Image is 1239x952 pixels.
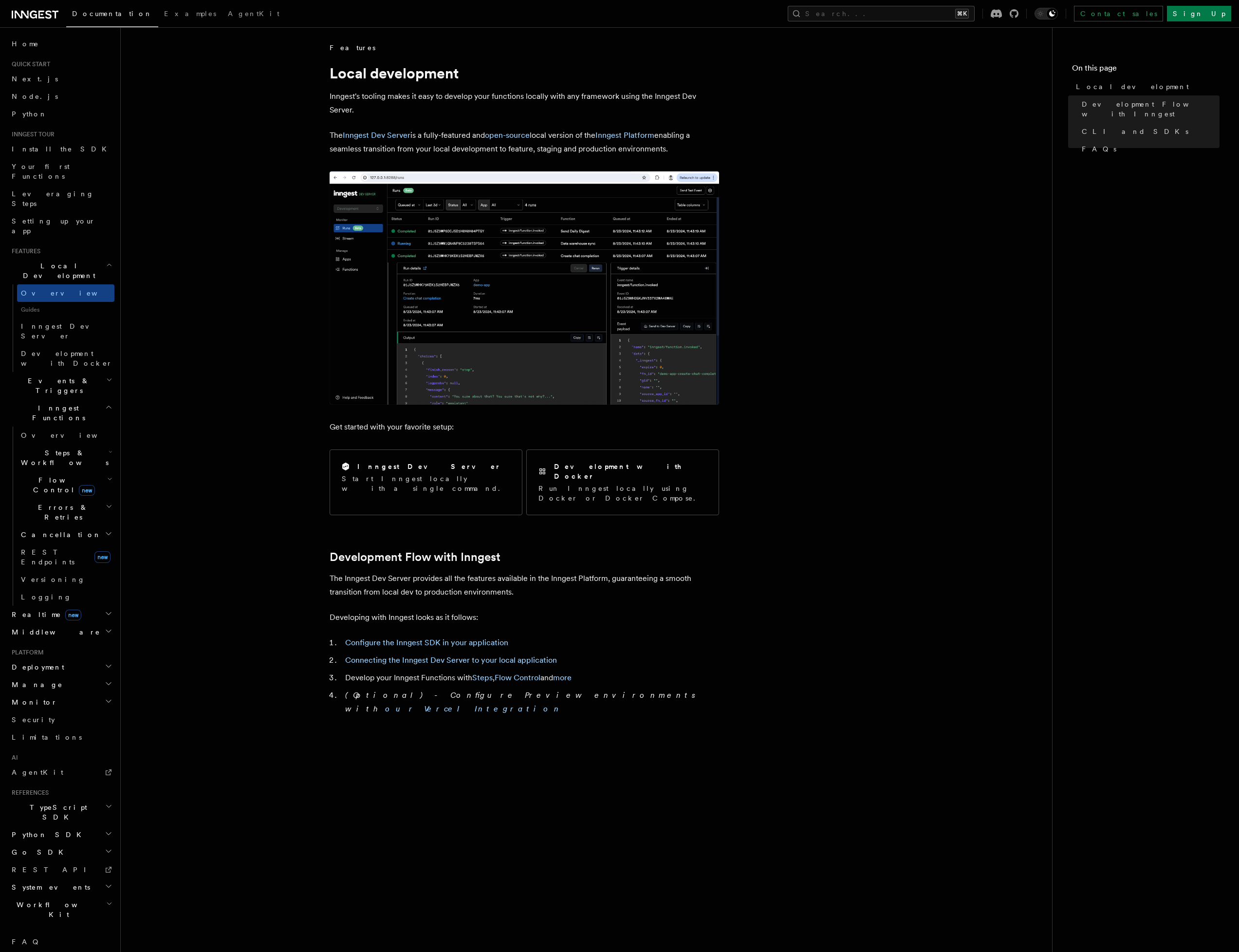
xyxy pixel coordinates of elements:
p: Run Inngest locally using Docker or Docker Compose. [538,484,707,503]
span: new [79,485,95,496]
a: Sign Up [1167,6,1231,21]
a: Development with DockerRun Inngest locally using Docker or Docker Compose. [526,449,719,515]
a: Limitations [8,728,114,746]
kbd: ⌘K [955,9,969,19]
img: The Inngest Dev Server on the Functions page [330,171,719,405]
button: Inngest Functions [8,399,114,427]
span: System events [8,882,90,892]
button: Events & Triggers [8,372,114,399]
button: Search...⌘K [788,6,975,21]
a: our Vercel Integration [385,704,562,713]
span: Errors & Retries [17,503,106,522]
a: Connecting the Inngest Dev Server to your local application [345,655,557,665]
span: FAQs [1082,144,1116,154]
span: Python SDK [8,830,87,840]
span: Realtime [8,610,81,619]
span: Next.js [12,75,58,83]
img: The Inngest Dev Server runs locally on your machine and communicates with your local application. [136,739,526,942]
div: Inngest Functions [8,427,114,606]
button: Local Development [8,257,114,284]
button: Manage [8,676,114,693]
span: Development Flow with Inngest [1082,99,1220,119]
a: CLI and SDKs [1078,123,1220,140]
span: Python [12,110,47,118]
span: Features [8,247,40,255]
p: The Inngest Dev Server provides all the features available in the Inngest Platform, guaranteeing ... [330,572,719,599]
a: Inngest Dev Server [17,317,114,345]
a: Overview [17,284,114,302]
span: AgentKit [228,10,279,18]
a: REST API [8,861,114,878]
span: CLI and SDKs [1082,127,1188,136]
a: FAQs [1078,140,1220,158]
h2: Development with Docker [554,462,707,481]
a: Development with Docker [17,345,114,372]
span: Install the SDK [12,145,112,153]
a: more [553,673,572,682]
span: References [8,789,49,797]
span: Flow Control [17,475,107,495]
a: Steps [472,673,493,682]
a: Setting up your app [8,212,114,240]
a: Local development [1072,78,1220,95]
span: REST Endpoints [21,548,74,566]
span: Manage [8,680,63,690]
span: Setting up your app [12,217,95,235]
span: REST API [12,866,94,874]
a: Install the SDK [8,140,114,158]
span: Workflow Kit [8,900,106,919]
a: Inngest Dev ServerStart Inngest locally with a single command. [330,449,522,515]
span: Guides [17,302,114,317]
span: Monitor [8,697,57,707]
span: Local development [1076,82,1189,92]
span: Go SDK [8,847,69,857]
h2: Inngest Dev Server [357,462,501,471]
span: new [94,551,111,563]
button: Workflow Kit [8,896,114,923]
span: Overview [21,289,121,297]
span: Overview [21,431,121,439]
a: AgentKit [8,764,114,781]
span: Local Development [8,261,106,280]
a: Inngest Dev Server [343,131,410,140]
a: FAQ [8,933,114,951]
h4: On this page [1072,62,1220,78]
span: Leveraging Steps [12,190,94,207]
a: Documentation [66,3,158,27]
button: Realtimenew [8,606,114,623]
button: TypeScript SDK [8,799,114,826]
button: Toggle dark mode [1035,8,1058,19]
span: Events & Triggers [8,376,106,395]
a: Your first Functions [8,158,114,185]
a: Development Flow with Inngest [330,550,500,564]
a: Versioning [17,571,114,588]
span: Steps & Workflows [17,448,109,467]
button: Cancellation [17,526,114,543]
li: Develop your Inngest Functions with , and [342,671,719,685]
p: Start Inngest locally with a single command. [342,474,510,493]
a: Home [8,35,114,53]
span: Home [12,39,39,49]
span: Quick start [8,60,50,68]
button: Steps & Workflows [17,444,114,471]
span: FAQ [12,938,43,946]
button: Python SDK [8,826,114,843]
a: Leveraging Steps [8,185,114,212]
span: Inngest Dev Server [21,322,104,340]
a: REST Endpointsnew [17,543,114,571]
span: AI [8,754,18,762]
button: Flow Controlnew [17,471,114,499]
span: Development with Docker [21,350,112,367]
p: Get started with your favorite setup: [330,420,719,434]
span: Node.js [12,93,58,100]
span: AgentKit [12,768,63,776]
a: Security [8,711,114,728]
a: Configure the Inngest SDK in your application [345,638,508,647]
a: Next.js [8,70,114,88]
span: Examples [164,10,216,18]
span: Deployment [8,662,64,672]
a: Development Flow with Inngest [1078,95,1220,123]
h1: Local development [330,64,719,82]
em: (Optional) - Configure Preview environments with [345,691,701,713]
span: Inngest Functions [8,403,105,423]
